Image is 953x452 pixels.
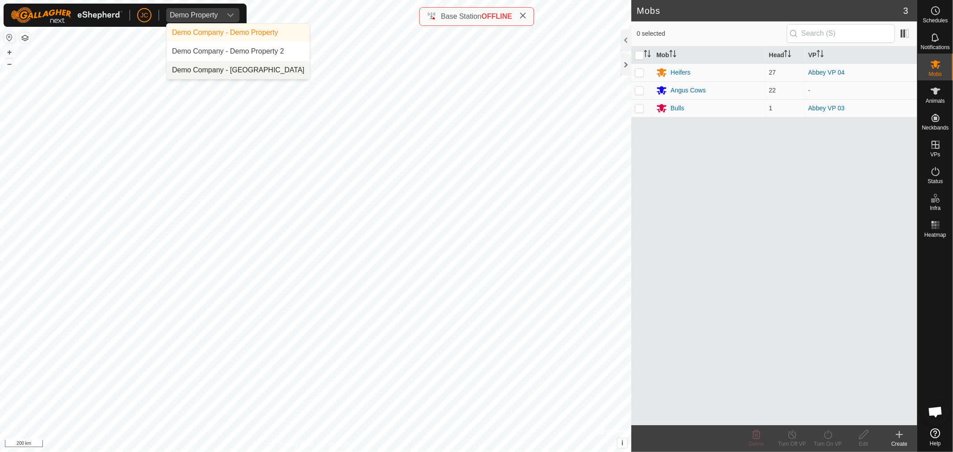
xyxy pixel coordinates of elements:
[324,440,351,448] a: Contact Us
[167,42,310,60] li: Demo Property 2
[930,205,940,211] span: Infra
[882,440,917,448] div: Create
[140,11,148,20] span: JC
[921,45,950,50] span: Notifications
[482,13,512,20] span: OFFLINE
[617,438,627,448] button: i
[222,8,239,22] div: dropdown trigger
[930,441,941,446] span: Help
[653,46,765,64] th: Mob
[787,24,895,43] input: Search (S)
[918,425,953,450] a: Help
[930,152,940,157] span: VPs
[669,51,676,59] p-sorticon: Activate to sort
[172,65,304,75] div: Demo Company - [GEOGRAPHIC_DATA]
[167,24,310,79] ul: Option List
[808,69,844,76] a: Abbey VP 04
[805,81,917,99] td: -
[637,5,903,16] h2: Mobs
[922,398,949,425] a: Open chat
[167,24,310,42] li: Demo Property
[167,61,310,79] li: NT Station
[924,232,946,238] span: Heatmap
[769,69,776,76] span: 27
[166,8,222,22] span: Demo Property
[20,33,30,43] button: Map Layers
[922,125,949,130] span: Neckbands
[671,104,684,113] div: Bulls
[769,105,772,112] span: 1
[903,4,908,17] span: 3
[805,46,917,64] th: VP
[172,27,278,38] div: Demo Company - Demo Property
[644,51,651,59] p-sorticon: Activate to sort
[749,441,764,447] span: Delete
[637,29,787,38] span: 0 selected
[671,68,690,77] div: Heifers
[4,59,15,69] button: –
[928,179,943,184] span: Status
[671,86,706,95] div: Angus Cows
[929,71,942,77] span: Mobs
[810,440,846,448] div: Turn On VP
[774,440,810,448] div: Turn Off VP
[817,51,824,59] p-sorticon: Activate to sort
[4,47,15,58] button: +
[170,12,218,19] div: Demo Property
[926,98,945,104] span: Animals
[808,105,844,112] a: Abbey VP 03
[172,46,284,57] div: Demo Company - Demo Property 2
[769,87,776,94] span: 22
[441,13,482,20] span: Base Station
[846,440,882,448] div: Edit
[765,46,805,64] th: Head
[621,439,623,447] span: i
[4,32,15,43] button: Reset Map
[923,18,948,23] span: Schedules
[281,440,314,448] a: Privacy Policy
[784,51,791,59] p-sorticon: Activate to sort
[11,7,122,23] img: Gallagher Logo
